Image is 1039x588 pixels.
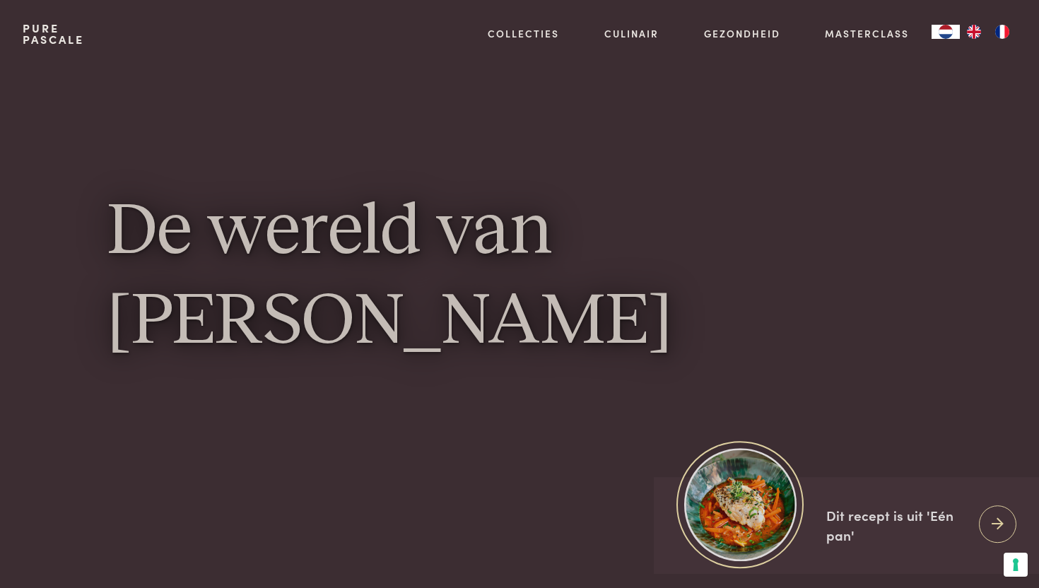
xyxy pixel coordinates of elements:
a: EN [960,25,988,39]
h1: De wereld van [PERSON_NAME] [107,187,932,367]
div: Dit recept is uit 'Eén pan' [826,505,968,546]
ul: Language list [960,25,1016,39]
a: Culinair [604,26,659,41]
div: Language [932,25,960,39]
a: Masterclass [825,26,909,41]
a: https://admin.purepascale.com/wp-content/uploads/2025/08/home_recept_link.jpg Dit recept is uit '... [654,477,1039,574]
a: PurePascale [23,23,84,45]
button: Uw voorkeuren voor toestemming voor trackingtechnologieën [1004,553,1028,577]
a: Collecties [488,26,559,41]
a: NL [932,25,960,39]
a: FR [988,25,1016,39]
a: Gezondheid [704,26,780,41]
img: https://admin.purepascale.com/wp-content/uploads/2025/08/home_recept_link.jpg [684,448,797,560]
aside: Language selected: Nederlands [932,25,1016,39]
